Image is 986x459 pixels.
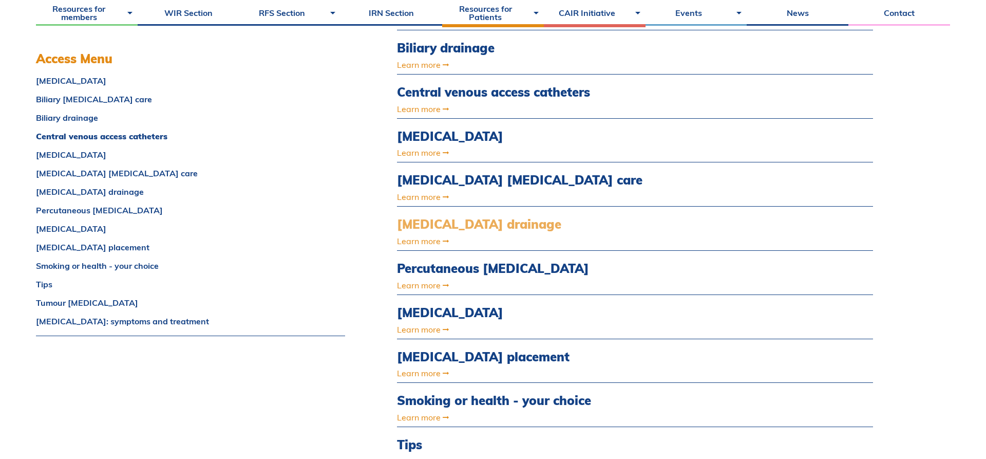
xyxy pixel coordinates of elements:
[397,217,730,232] a: [MEDICAL_DATA] drainage
[397,393,730,408] a: Smoking or health - your choice
[397,350,730,364] a: [MEDICAL_DATA] placement
[36,95,345,103] a: Biliary [MEDICAL_DATA] care
[397,325,730,334] a: Learn more
[397,261,730,276] a: Percutaneous [MEDICAL_DATA]
[397,193,730,201] a: Learn more
[36,132,345,140] a: Central venous access catheters
[397,281,730,289] a: Learn more
[36,51,345,66] h3: Access Menu
[36,151,345,159] a: [MEDICAL_DATA]
[397,369,730,377] a: Learn more
[397,305,730,320] a: [MEDICAL_DATA]
[36,262,345,270] a: Smoking or health - your choice
[36,299,345,307] a: Tumour [MEDICAL_DATA]
[397,105,730,113] a: Learn more
[36,225,345,233] a: [MEDICAL_DATA]
[36,188,345,196] a: [MEDICAL_DATA] drainage
[397,149,730,157] a: Learn more
[36,206,345,214] a: Percutaneous [MEDICAL_DATA]
[397,129,730,144] a: [MEDICAL_DATA]
[36,114,345,122] a: Biliary drainage
[36,317,345,325] a: [MEDICAL_DATA]: symptoms and treatment
[397,237,730,245] a: Learn more
[36,77,345,85] a: [MEDICAL_DATA]
[397,85,730,100] a: Central venous access catheters
[36,280,345,288] a: Tips
[397,413,730,421] a: Learn more
[36,243,345,251] a: [MEDICAL_DATA] placement
[36,169,345,177] a: [MEDICAL_DATA] [MEDICAL_DATA] care
[397,437,730,452] a: Tips
[397,61,730,69] a: Learn more
[397,173,730,188] a: [MEDICAL_DATA] [MEDICAL_DATA] care
[397,41,730,56] a: Biliary drainage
